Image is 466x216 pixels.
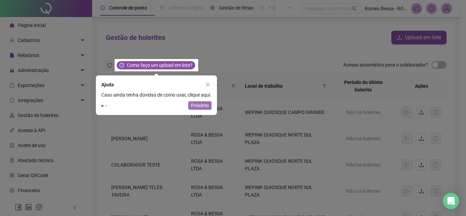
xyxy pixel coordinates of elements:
[205,82,210,87] span: close
[117,61,195,69] button: Como faço um upload em lote?
[96,91,217,99] div: Caso ainda tenha dúvidas de como usar, clique aqui.
[119,63,124,68] span: clock-circle
[191,102,209,109] span: Próximo
[188,101,212,110] button: Próximo
[443,193,459,209] div: Open Intercom Messenger
[204,81,212,88] button: close
[127,61,192,69] span: Como faço um upload em lote?
[101,81,204,88] div: Ajuda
